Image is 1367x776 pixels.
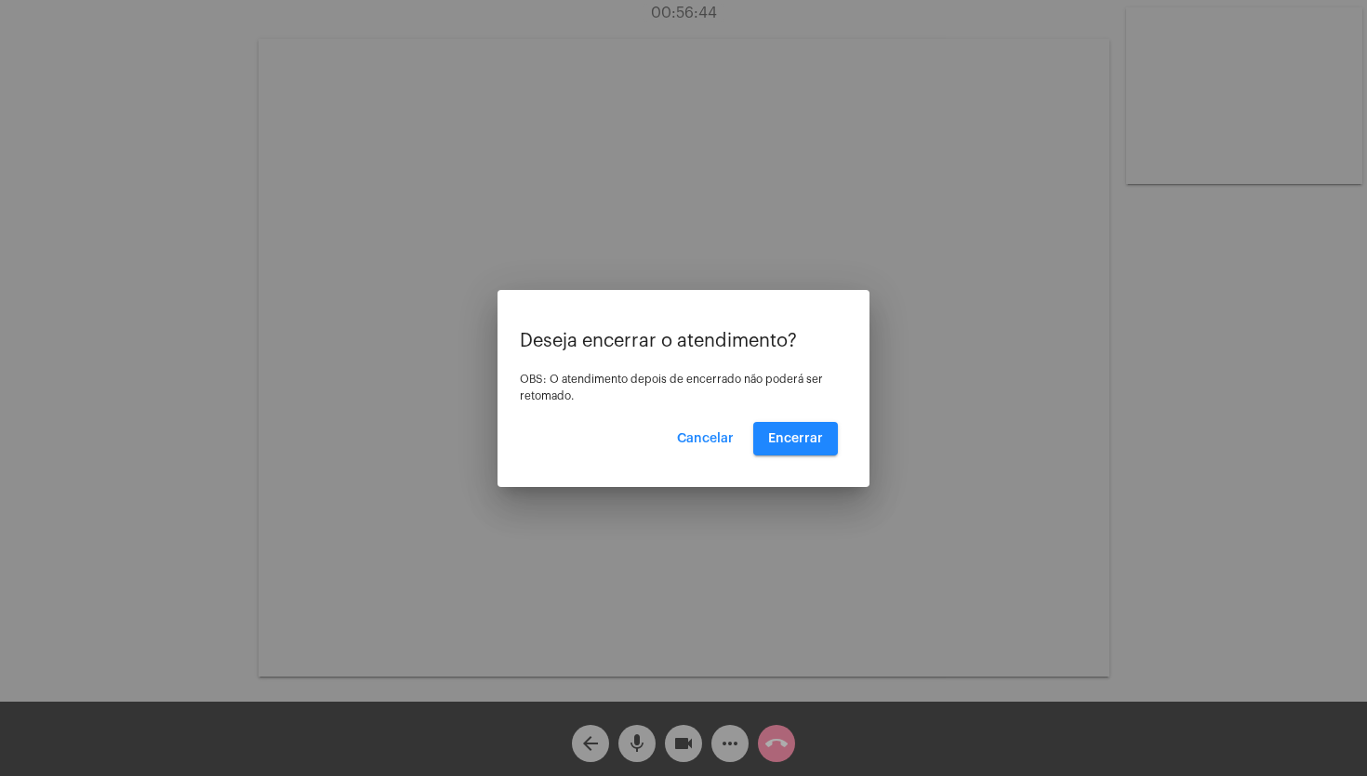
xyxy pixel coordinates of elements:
[520,374,823,401] span: OBS: O atendimento depois de encerrado não poderá ser retomado.
[677,432,734,445] span: Cancelar
[768,432,823,445] span: Encerrar
[662,422,749,455] button: Cancelar
[753,422,838,455] button: Encerrar
[520,331,847,351] p: Deseja encerrar o atendimento?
